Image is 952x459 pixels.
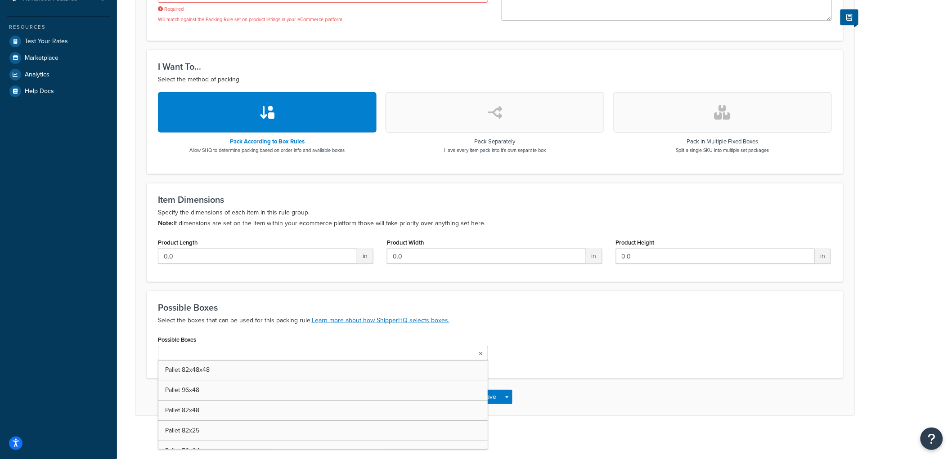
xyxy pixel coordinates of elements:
p: Have every item pack into it's own separate box [444,147,546,154]
h3: I Want To... [158,62,832,71]
a: Analytics [7,67,110,83]
span: Pallet 82x25 [165,426,199,435]
h3: Pack Separately [444,138,546,145]
label: Possible Boxes [158,336,196,343]
p: Specify the dimensions of each item in this rule group. If dimensions are set on the item within ... [158,207,832,229]
button: Open Resource Center [921,428,943,450]
span: in [586,249,602,264]
button: Show Help Docs [840,9,858,25]
a: Pallet 82x48 [158,401,488,420]
label: Product Width [387,239,424,246]
h3: Possible Boxes [158,303,832,312]
h3: Pack in Multiple Fixed Boxes [676,138,769,145]
span: Pallet 50x34 [165,446,200,455]
p: Select the method of packing [158,74,832,85]
span: Analytics [25,71,49,79]
label: Product Length [158,239,198,246]
a: Pallet 82x48x48 [158,360,488,380]
p: Split a single SKU into multiple set packages [676,147,769,154]
span: Required [158,6,488,13]
a: Help Docs [7,83,110,99]
a: Learn more about how ShipperHQ selects boxes. [312,316,449,325]
h3: Item Dimensions [158,195,832,205]
a: Test Your Rates [7,33,110,49]
span: in [815,249,831,264]
p: Will match against the Packing Rule set on product listings in your eCommerce platform [158,16,488,23]
span: Help Docs [25,88,54,95]
h3: Pack According to Box Rules [190,138,345,145]
button: Save [478,390,502,404]
span: Test Your Rates [25,38,68,45]
span: in [357,249,373,264]
span: Pallet 82x48x48 [165,365,210,374]
span: Pallet 96x48 [165,385,199,395]
p: Select the boxes that can be used for this packing rule. [158,315,832,326]
p: Allow SHQ to determine packing based on order info and available boxes [190,147,345,154]
b: Note: [158,218,174,228]
label: Product Height [616,239,655,246]
span: Marketplace [25,54,58,62]
div: Resources [7,23,110,31]
a: Pallet 96x48 [158,380,488,400]
a: Pallet 82x25 [158,421,488,441]
a: Marketplace [7,50,110,66]
span: Pallet 82x48 [165,406,199,415]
